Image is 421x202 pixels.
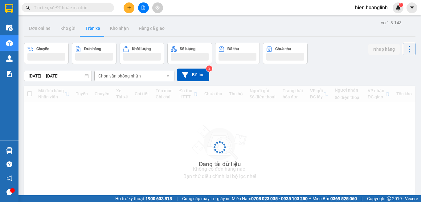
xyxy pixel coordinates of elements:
img: warehouse-icon [6,147,13,154]
button: Đã thu [215,43,260,64]
span: Cung cấp máy in - giấy in: [182,195,230,202]
div: Chuyến [36,47,49,51]
button: plus [124,2,134,13]
strong: 0369 525 060 [330,196,357,201]
span: caret-down [409,5,415,10]
div: Số lượng [180,47,195,51]
span: message [6,189,12,195]
button: Nhập hàng [368,44,400,55]
span: question-circle [6,161,12,167]
span: file-add [141,6,145,10]
span: Miền Nam [232,195,308,202]
strong: 0708 023 035 - 0935 103 250 [251,196,308,201]
div: Chưa thu [275,47,291,51]
img: warehouse-icon [6,25,13,31]
span: Hỗ trợ kỹ thuật: [115,195,172,202]
sup: 1 [399,3,403,7]
div: Đã thu [227,47,239,51]
div: Chọn văn phòng nhận [98,73,141,79]
span: search [26,6,30,10]
input: Tìm tên, số ĐT hoặc mã đơn [34,4,107,11]
button: Kho gửi [55,21,80,36]
span: 1 [400,3,402,7]
button: caret-down [407,2,417,13]
button: Trên xe [80,21,105,36]
span: ⚪️ [309,197,311,200]
button: Chưa thu [263,43,308,64]
img: logo-vxr [5,4,13,13]
button: Đơn hàng [72,43,116,64]
span: | [177,195,178,202]
span: plus [127,6,131,10]
div: Đang tải dữ liệu [199,160,241,169]
img: solution-icon [6,71,13,77]
img: warehouse-icon [6,40,13,46]
strong: 1900 633 818 [145,196,172,201]
input: Select a date range. [24,71,92,81]
button: Kho nhận [105,21,134,36]
button: Số lượng [167,43,212,64]
div: Khối lượng [132,47,151,51]
span: aim [155,6,160,10]
button: aim [152,2,163,13]
span: notification [6,175,12,181]
sup: 2 [206,65,212,72]
button: Chuyến [24,43,69,64]
button: Đơn online [24,21,55,36]
button: Bộ lọc [177,69,209,81]
span: Miền Bắc [313,195,357,202]
button: file-add [138,2,149,13]
button: Hàng đã giao [134,21,170,36]
button: Khối lượng [120,43,164,64]
svg: open [166,73,170,78]
div: ver 1.8.143 [381,19,402,26]
span: copyright [387,196,391,201]
img: icon-new-feature [395,5,401,10]
img: warehouse-icon [6,55,13,62]
div: Đơn hàng [84,47,101,51]
span: hien.hoanglinh [350,4,393,11]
